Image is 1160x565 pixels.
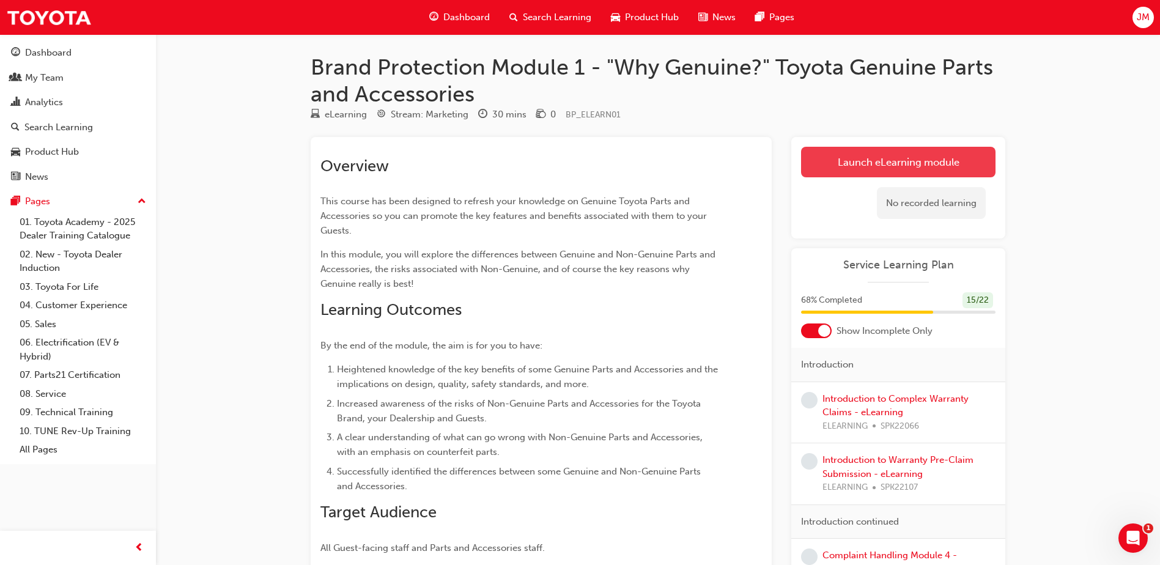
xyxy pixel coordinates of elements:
[15,245,151,278] a: 02. New - Toyota Dealer Induction
[320,157,389,175] span: Overview
[15,422,151,441] a: 10. TUNE Rev-Up Training
[478,109,487,120] span: clock-icon
[377,107,468,122] div: Stream
[5,190,151,213] button: Pages
[337,432,705,457] span: A clear understanding of what can go wrong with Non-Genuine Parts and Accessories, with an emphas...
[1132,7,1154,28] button: JM
[15,296,151,315] a: 04. Customer Experience
[478,107,526,122] div: Duration
[801,548,818,565] span: learningRecordVerb_NONE-icon
[1118,523,1148,553] iframe: Intercom live chat
[822,454,973,479] a: Introduction to Warranty Pre-Claim Submission - eLearning
[135,541,144,556] span: prev-icon
[5,116,151,139] a: Search Learning
[5,67,151,89] a: My Team
[25,46,72,60] div: Dashboard
[536,109,545,120] span: money-icon
[881,481,918,495] span: SPK22107
[320,196,709,236] span: This course has been designed to refresh your knowledge on Genuine Toyota Parts and Accessories s...
[877,187,986,220] div: No recorded learning
[311,107,367,122] div: Type
[15,403,151,422] a: 09. Technical Training
[837,324,933,338] span: Show Incomplete Only
[429,10,438,25] span: guage-icon
[325,108,367,122] div: eLearning
[601,5,689,30] a: car-iconProduct Hub
[15,333,151,366] a: 06. Electrification (EV & Hybrid)
[801,392,818,408] span: learningRecordVerb_NONE-icon
[11,48,20,59] span: guage-icon
[689,5,745,30] a: news-iconNews
[311,54,1005,107] h1: Brand Protection Module 1 - "Why Genuine?" Toyota Genuine Parts and Accessories
[566,109,621,120] span: Learning resource code
[11,196,20,207] span: pages-icon
[11,97,20,108] span: chart-icon
[550,108,556,122] div: 0
[11,172,20,183] span: news-icon
[337,398,703,424] span: Increased awareness of the risks of Non-Genuine Parts and Accessories for the Toyota Brand, your ...
[769,10,794,24] span: Pages
[822,393,969,418] a: Introduction to Complex Warranty Claims - eLearning
[320,340,542,351] span: By the end of the module, the aim is for you to have:
[625,10,679,24] span: Product Hub
[5,42,151,64] a: Dashboard
[5,141,151,163] a: Product Hub
[15,278,151,297] a: 03. Toyota For Life
[15,315,151,334] a: 05. Sales
[25,71,64,85] div: My Team
[698,10,707,25] span: news-icon
[320,249,718,289] span: In this module, you will explore the differences between Genuine and Non-Genuine Parts and Access...
[391,108,468,122] div: Stream: Marketing
[536,107,556,122] div: Price
[5,39,151,190] button: DashboardMy TeamAnalyticsSearch LearningProduct HubNews
[5,166,151,188] a: News
[1137,10,1150,24] span: JM
[11,73,20,84] span: people-icon
[25,170,48,184] div: News
[15,213,151,245] a: 01. Toyota Academy - 2025 Dealer Training Catalogue
[881,419,919,434] span: SPK22066
[24,120,93,135] div: Search Learning
[962,292,993,309] div: 15 / 22
[801,147,996,177] a: Launch eLearning module
[337,364,720,390] span: Heightened knowledge of the key benefits of some Genuine Parts and Accessories and the implicatio...
[138,194,146,210] span: up-icon
[443,10,490,24] span: Dashboard
[320,503,437,522] span: Target Audience
[801,515,899,529] span: Introduction continued
[822,419,868,434] span: ELEARNING
[15,385,151,404] a: 08. Service
[320,300,462,319] span: Learning Outcomes
[311,109,320,120] span: learningResourceType_ELEARNING-icon
[11,147,20,158] span: car-icon
[6,4,92,31] img: Trak
[755,10,764,25] span: pages-icon
[500,5,601,30] a: search-iconSearch Learning
[419,5,500,30] a: guage-iconDashboard
[712,10,736,24] span: News
[11,122,20,133] span: search-icon
[25,145,79,159] div: Product Hub
[492,108,526,122] div: 30 mins
[5,91,151,114] a: Analytics
[25,194,50,209] div: Pages
[801,258,996,272] a: Service Learning Plan
[611,10,620,25] span: car-icon
[745,5,804,30] a: pages-iconPages
[822,481,868,495] span: ELEARNING
[523,10,591,24] span: Search Learning
[1143,523,1153,533] span: 1
[801,294,862,308] span: 68 % Completed
[15,440,151,459] a: All Pages
[25,95,63,109] div: Analytics
[801,453,818,470] span: learningRecordVerb_NONE-icon
[15,366,151,385] a: 07. Parts21 Certification
[320,542,545,553] span: All Guest-facing staff and Parts and Accessories staff.
[377,109,386,120] span: target-icon
[801,358,854,372] span: Introduction
[509,10,518,25] span: search-icon
[337,466,703,492] span: Successfully identified the differences between some Genuine and Non-Genuine Parts and Accessories.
